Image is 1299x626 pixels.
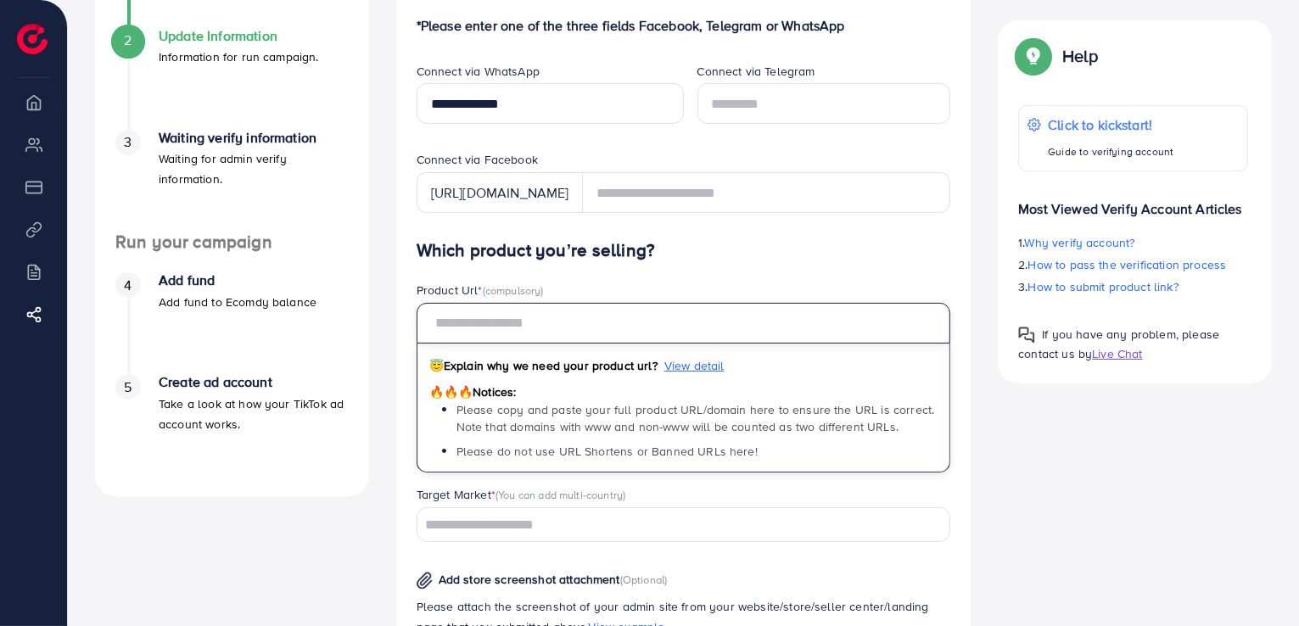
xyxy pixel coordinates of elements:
img: Popup guide [1018,41,1049,71]
span: 4 [124,276,132,295]
p: Help [1062,46,1098,66]
span: Please copy and paste your full product URL/domain here to ensure the URL is correct. Note that d... [456,401,935,435]
h4: Create ad account [159,374,349,390]
span: How to submit product link? [1028,278,1179,295]
img: logo [17,24,48,54]
span: Why verify account? [1025,234,1135,251]
input: Search for option [419,512,929,539]
p: Information for run campaign. [159,47,319,67]
label: Product Url [417,282,544,299]
li: Update Information [95,28,369,130]
p: Click to kickstart! [1048,115,1173,135]
label: Connect via WhatsApp [417,63,540,80]
p: Most Viewed Verify Account Articles [1018,185,1248,219]
h4: Add fund [159,272,316,288]
span: View detail [664,357,725,374]
div: Search for option [417,507,951,542]
h4: Run your campaign [95,232,369,253]
span: 5 [124,377,132,397]
li: Add fund [95,272,369,374]
p: Guide to verifying account [1048,142,1173,162]
span: 2 [124,31,132,50]
span: If you have any problem, please contact us by [1018,326,1219,362]
span: 🔥🔥🔥 [429,383,473,400]
li: Create ad account [95,374,369,476]
span: Explain why we need your product url? [429,357,658,374]
span: 3 [124,132,132,152]
label: Target Market [417,486,626,503]
span: Live Chat [1092,345,1142,362]
span: Add store screenshot attachment [439,571,620,588]
span: 😇 [429,357,444,374]
label: Connect via Facebook [417,151,538,168]
img: Popup guide [1018,327,1035,344]
label: Connect via Telegram [697,63,815,80]
p: 3. [1018,277,1248,297]
div: [URL][DOMAIN_NAME] [417,172,583,213]
span: Please do not use URL Shortens or Banned URLs here! [456,443,758,460]
h4: Update Information [159,28,319,44]
span: Notices: [429,383,517,400]
span: (Optional) [620,572,668,587]
img: img [417,572,433,590]
h4: Which product you’re selling? [417,240,951,261]
span: (compulsory) [483,282,544,298]
p: 1. [1018,232,1248,253]
li: Waiting verify information [95,130,369,232]
h4: Waiting verify information [159,130,349,146]
p: 2. [1018,254,1248,275]
span: (You can add multi-country) [496,487,625,502]
iframe: Chat [1227,550,1286,613]
p: *Please enter one of the three fields Facebook, Telegram or WhatsApp [417,15,951,36]
p: Add fund to Ecomdy balance [159,292,316,312]
p: Waiting for admin verify information. [159,148,349,189]
p: Take a look at how your TikTok ad account works. [159,394,349,434]
span: How to pass the verification process [1028,256,1227,273]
